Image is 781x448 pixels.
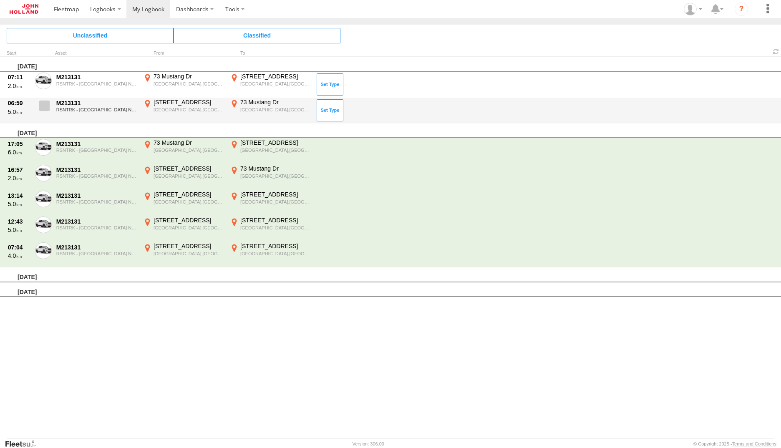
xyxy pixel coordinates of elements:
[142,98,225,123] label: Click to View Event Location
[317,73,343,95] button: Click to Set
[8,252,30,259] div: 4.0
[240,139,311,146] div: [STREET_ADDRESS]
[240,191,311,198] div: [STREET_ADDRESS]
[56,199,137,204] div: RSNTRK - [GEOGRAPHIC_DATA] NSW - Track & Civil
[735,3,748,16] i: ?
[7,51,32,55] div: Click to Sort
[8,166,30,174] div: 16:57
[8,200,30,208] div: 5.0
[56,148,137,153] div: RSNTRK - [GEOGRAPHIC_DATA] NSW - Track & Civil
[229,191,312,215] label: Click to View Event Location
[142,73,225,97] label: Click to View Event Location
[154,242,224,250] div: [STREET_ADDRESS]
[154,165,224,172] div: [STREET_ADDRESS]
[142,216,225,241] label: Click to View Event Location
[10,4,38,14] img: jhg-logo.svg
[693,441,776,446] div: © Copyright 2025 -
[7,28,174,43] span: Click to view Unclassified Trips
[154,107,224,113] div: [GEOGRAPHIC_DATA],[GEOGRAPHIC_DATA]
[229,139,312,163] label: Click to View Event Location
[240,165,311,172] div: 73 Mustang Dr
[56,166,137,174] div: M213131
[56,81,137,86] div: RSNTRK - [GEOGRAPHIC_DATA] NSW - Track & Civil
[56,174,137,179] div: RSNTRK - [GEOGRAPHIC_DATA] NSW - Track & Civil
[55,51,139,55] div: Asset
[229,73,312,97] label: Click to View Event Location
[240,216,311,224] div: [STREET_ADDRESS]
[240,98,311,106] div: 73 Mustang Dr
[154,73,224,80] div: 73 Mustang Dr
[154,173,224,179] div: [GEOGRAPHIC_DATA],[GEOGRAPHIC_DATA]
[154,139,224,146] div: 73 Mustang Dr
[8,192,30,199] div: 13:14
[8,148,30,156] div: 6.0
[8,226,30,234] div: 5.0
[142,191,225,215] label: Click to View Event Location
[56,73,137,81] div: M213131
[240,147,311,153] div: [GEOGRAPHIC_DATA],[GEOGRAPHIC_DATA]
[240,173,311,179] div: [GEOGRAPHIC_DATA],[GEOGRAPHIC_DATA]
[56,218,137,225] div: M213131
[240,242,311,250] div: [STREET_ADDRESS]
[154,98,224,106] div: [STREET_ADDRESS]
[8,244,30,251] div: 07:04
[240,73,311,80] div: [STREET_ADDRESS]
[56,244,137,251] div: M213131
[732,441,776,446] a: Terms and Conditions
[5,440,43,448] a: Visit our Website
[56,225,137,230] div: RSNTRK - [GEOGRAPHIC_DATA] NSW - Track & Civil
[317,99,343,121] button: Click to Set
[56,251,137,256] div: RSNTRK - [GEOGRAPHIC_DATA] NSW - Track & Civil
[240,81,311,87] div: [GEOGRAPHIC_DATA],[GEOGRAPHIC_DATA]
[56,99,137,107] div: M213131
[142,51,225,55] div: From
[353,441,384,446] div: Version: 306.00
[154,225,224,231] div: [GEOGRAPHIC_DATA],[GEOGRAPHIC_DATA]
[56,192,137,199] div: M213131
[8,218,30,225] div: 12:43
[240,225,311,231] div: [GEOGRAPHIC_DATA],[GEOGRAPHIC_DATA]
[229,51,312,55] div: To
[8,174,30,182] div: 2.0
[240,107,311,113] div: [GEOGRAPHIC_DATA],[GEOGRAPHIC_DATA]
[2,2,46,16] a: Return to Dashboard
[154,147,224,153] div: [GEOGRAPHIC_DATA],[GEOGRAPHIC_DATA]
[8,82,30,90] div: 2.0
[56,140,137,148] div: M213131
[56,107,137,112] div: RSNTRK - [GEOGRAPHIC_DATA] NSW - Track & Civil
[154,199,224,205] div: [GEOGRAPHIC_DATA],[GEOGRAPHIC_DATA]
[8,108,30,116] div: 5.0
[681,3,705,15] div: Robert Foot
[240,199,311,205] div: [GEOGRAPHIC_DATA],[GEOGRAPHIC_DATA]
[229,242,312,267] label: Click to View Event Location
[229,165,312,189] label: Click to View Event Location
[142,139,225,163] label: Click to View Event Location
[229,216,312,241] label: Click to View Event Location
[154,81,224,87] div: [GEOGRAPHIC_DATA],[GEOGRAPHIC_DATA]
[771,48,781,55] span: Refresh
[154,216,224,224] div: [STREET_ADDRESS]
[142,242,225,267] label: Click to View Event Location
[229,98,312,123] label: Click to View Event Location
[240,251,311,257] div: [GEOGRAPHIC_DATA],[GEOGRAPHIC_DATA]
[8,99,30,107] div: 06:59
[154,191,224,198] div: [STREET_ADDRESS]
[142,165,225,189] label: Click to View Event Location
[174,28,340,43] span: Click to view Classified Trips
[8,140,30,148] div: 17:05
[8,73,30,81] div: 07:11
[154,251,224,257] div: [GEOGRAPHIC_DATA],[GEOGRAPHIC_DATA]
